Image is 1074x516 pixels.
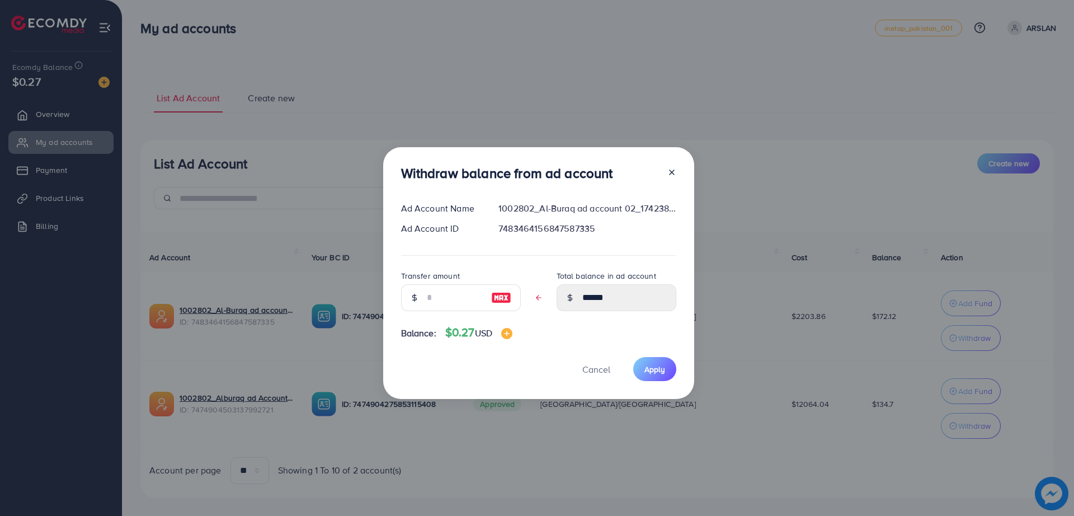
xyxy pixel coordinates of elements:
[557,270,656,282] label: Total balance in ad account
[445,326,512,340] h4: $0.27
[501,328,512,339] img: image
[401,270,460,282] label: Transfer amount
[489,202,685,215] div: 1002802_Al-Buraq ad account 02_1742380041767
[489,222,685,235] div: 7483464156847587335
[633,357,676,381] button: Apply
[491,291,511,304] img: image
[568,357,624,381] button: Cancel
[582,363,610,376] span: Cancel
[392,222,490,235] div: Ad Account ID
[401,327,436,340] span: Balance:
[392,202,490,215] div: Ad Account Name
[644,364,665,375] span: Apply
[475,327,492,339] span: USD
[401,165,613,181] h3: Withdraw balance from ad account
